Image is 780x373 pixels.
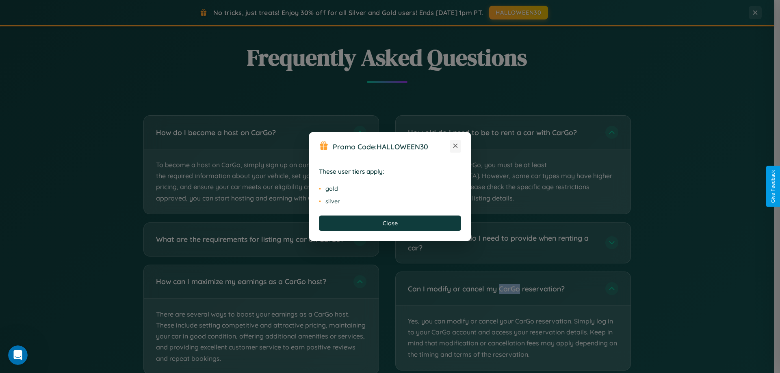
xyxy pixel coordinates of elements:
div: Give Feedback [770,170,776,203]
h3: Promo Code: [333,142,450,151]
button: Close [319,216,461,231]
li: gold [319,183,461,195]
iframe: Intercom live chat [8,345,28,365]
b: HALLOWEEN30 [377,142,428,151]
li: silver [319,195,461,207]
strong: These user tiers apply: [319,168,384,175]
